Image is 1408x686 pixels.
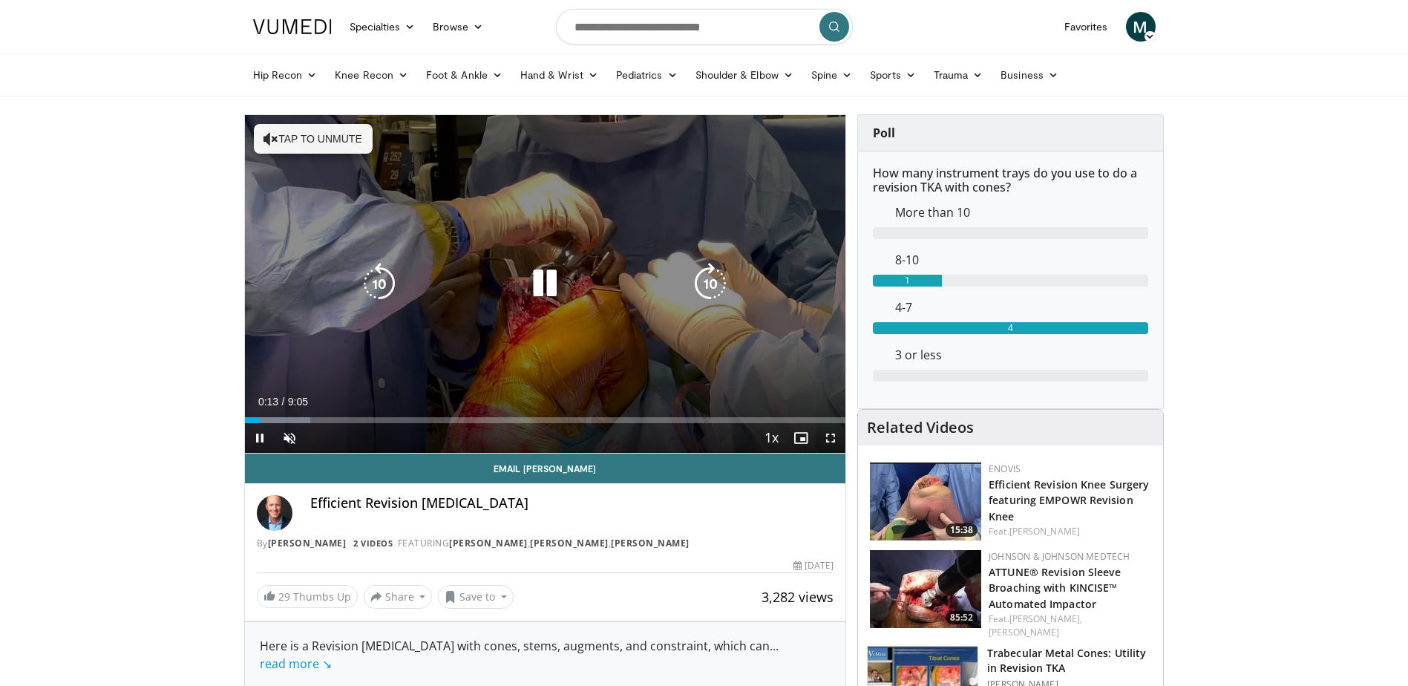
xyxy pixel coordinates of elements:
a: 85:52 [870,550,981,628]
a: M [1126,12,1156,42]
div: By FEATURING , , [257,537,834,550]
dd: 4-7 [884,298,1159,316]
a: Hand & Wrist [511,60,607,90]
button: Pause [245,423,275,453]
a: 29 Thumbs Up [257,585,358,608]
span: 85:52 [946,611,978,624]
img: 2c6dc023-217a-48ee-ae3e-ea951bf834f3.150x105_q85_crop-smart_upscale.jpg [870,463,981,540]
dd: 3 or less [884,346,1159,364]
div: Feat. [989,612,1151,639]
dd: 8-10 [884,251,1159,269]
a: Efficient Revision Knee Surgery featuring EMPOWR Revision Knee [989,477,1149,523]
span: / [282,396,285,408]
a: Trauma [925,60,992,90]
a: Specialties [341,12,425,42]
div: Feat. [989,525,1151,538]
button: Save to [438,585,514,609]
span: 29 [278,589,290,604]
a: Hip Recon [244,60,327,90]
a: Knee Recon [326,60,417,90]
span: 9:05 [288,396,308,408]
dd: More than 10 [884,203,1159,221]
a: [PERSON_NAME] [268,537,347,549]
a: Johnson & Johnson MedTech [989,550,1130,563]
a: read more ↘ [260,656,332,672]
strong: Poll [873,125,895,141]
button: Enable picture-in-picture mode [786,423,816,453]
span: 3,282 views [762,588,834,606]
a: 2 Videos [349,537,398,549]
button: Tap to unmute [254,124,373,154]
a: [PERSON_NAME] [530,537,609,549]
button: Playback Rate [756,423,786,453]
a: Browse [424,12,492,42]
a: Sports [861,60,925,90]
input: Search topics, interventions [556,9,853,45]
div: 1 [873,275,942,287]
button: Share [364,585,433,609]
div: [DATE] [793,559,834,572]
span: ... [260,638,779,672]
img: a6cc4739-87cc-4358-abd9-235c6f460cb9.150x105_q85_crop-smart_upscale.jpg [870,550,981,628]
a: Spine [802,60,861,90]
a: Shoulder & Elbow [687,60,802,90]
a: Email [PERSON_NAME] [245,454,846,483]
button: Unmute [275,423,304,453]
a: Enovis [989,463,1021,475]
img: Avatar [257,495,292,531]
a: 15:38 [870,463,981,540]
h6: How many instrument trays do you use to do a revision TKA with cones? [873,166,1148,195]
h3: Trabecular Metal Cones: Utility in Revision TKA [987,646,1154,676]
a: [PERSON_NAME] [611,537,690,549]
a: [PERSON_NAME] [989,626,1059,638]
span: 15:38 [946,523,978,537]
a: [PERSON_NAME], [1009,612,1082,625]
a: Favorites [1055,12,1117,42]
button: Fullscreen [816,423,845,453]
h4: Related Videos [867,419,974,437]
a: [PERSON_NAME] [449,537,528,549]
div: 4 [873,322,1148,334]
img: VuMedi Logo [253,19,332,34]
a: Business [992,60,1067,90]
h4: Efficient Revision [MEDICAL_DATA] [310,495,834,512]
div: Progress Bar [245,417,846,423]
a: ATTUNE® Revision Sleeve Broaching with KINCISE™ Automated Impactor [989,565,1121,610]
a: Pediatrics [607,60,687,90]
div: Here is a Revision [MEDICAL_DATA] with cones, stems, augments, and constraint, which can [260,637,831,673]
video-js: Video Player [245,115,846,454]
span: 0:13 [258,396,278,408]
a: Foot & Ankle [417,60,511,90]
a: [PERSON_NAME] [1009,525,1080,538]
